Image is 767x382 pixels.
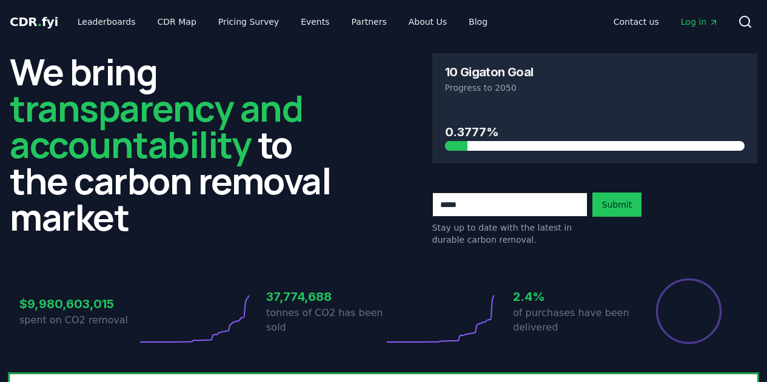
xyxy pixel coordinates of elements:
[10,15,58,29] span: CDR fyi
[604,11,669,33] a: Contact us
[655,277,723,345] div: Percentage of sales delivered
[681,16,718,28] span: Log in
[10,53,335,235] h2: We bring to the carbon removal market
[592,193,642,217] button: Submit
[10,13,58,30] a: CDR.fyi
[399,11,457,33] a: About Us
[266,306,384,335] p: tonnes of CO2 has been sold
[445,82,745,94] p: Progress to 2050
[266,288,384,306] h3: 37,774,688
[209,11,289,33] a: Pricing Survey
[513,306,631,335] p: of purchases have been delivered
[19,295,137,313] h3: $9,980,603,015
[432,222,588,246] p: Stay up to date with the latest in durable carbon removal.
[604,11,728,33] nav: Main
[10,83,303,169] span: transparency and accountability
[459,11,497,33] a: Blog
[445,123,745,141] h3: 0.3777%
[513,288,631,306] h3: 2.4%
[38,15,42,29] span: .
[68,11,146,33] a: Leaderboards
[342,11,397,33] a: Partners
[291,11,339,33] a: Events
[19,313,137,328] p: spent on CO2 removal
[445,66,534,78] h3: 10 Gigaton Goal
[671,11,728,33] a: Log in
[68,11,497,33] nav: Main
[148,11,206,33] a: CDR Map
